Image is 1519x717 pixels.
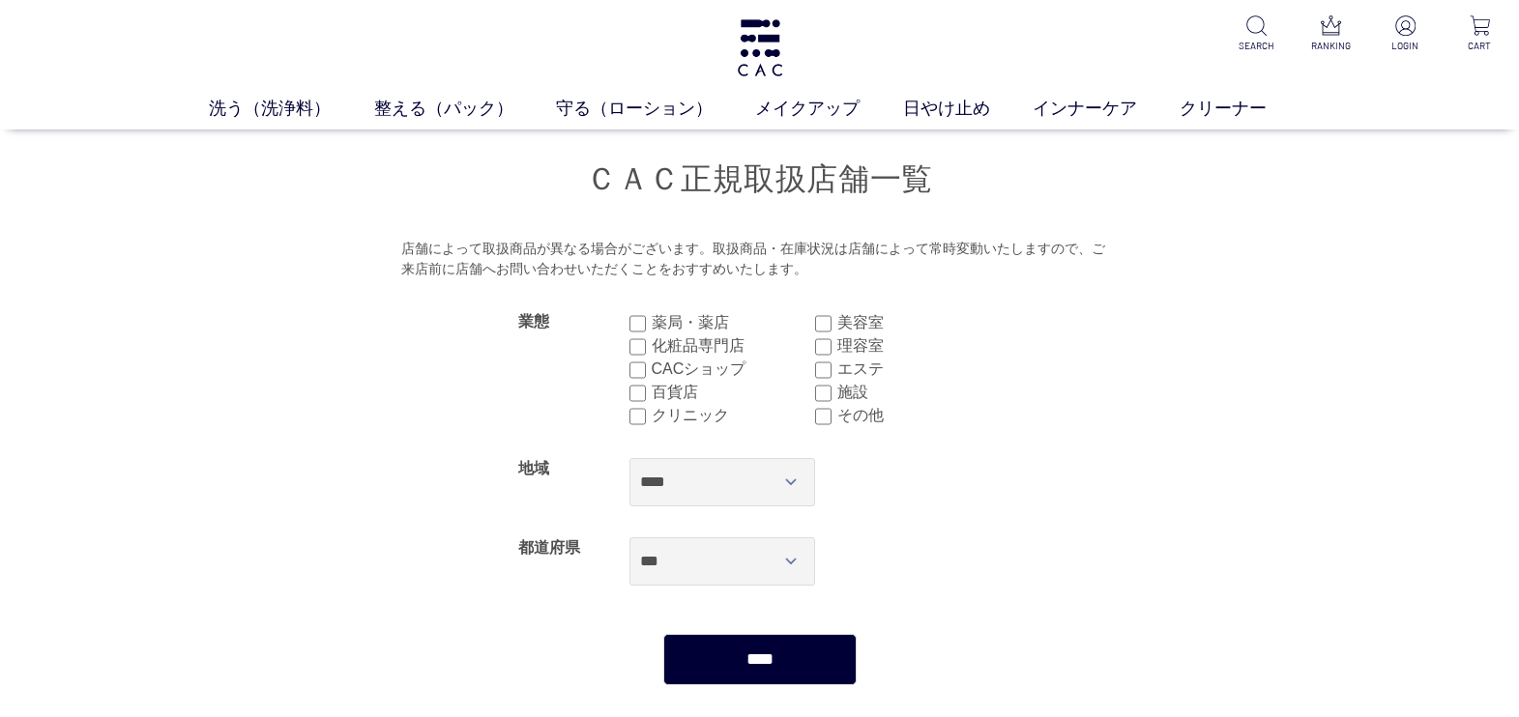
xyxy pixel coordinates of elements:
[1456,15,1504,53] a: CART
[652,311,815,334] label: 薬局・薬店
[837,311,1001,334] label: 美容室
[556,96,755,122] a: 守る（ローション）
[1233,15,1280,53] a: SEARCH
[1033,96,1180,122] a: インナーケア
[903,96,1033,122] a: 日やけ止め
[1180,96,1309,122] a: クリーナー
[374,96,556,122] a: 整える（パック）
[518,539,580,556] label: 都道府県
[735,19,785,76] img: logo
[277,158,1243,200] h1: ＣＡＣ正規取扱店舗一覧
[652,334,815,358] label: 化粧品専門店
[518,460,549,476] label: 地域
[755,96,902,122] a: メイクアップ
[1233,39,1280,53] p: SEARCH
[837,381,1001,404] label: 施設
[1456,39,1504,53] p: CART
[652,358,815,381] label: CACショップ
[837,404,1001,427] label: その他
[518,313,549,330] label: 業態
[1382,39,1429,53] p: LOGIN
[1307,15,1355,53] a: RANKING
[401,239,1118,280] div: 店舗によって取扱商品が異なる場合がございます。取扱商品・在庫状況は店舗によって常時変動いたしますので、ご来店前に店舗へお問い合わせいただくことをおすすめいたします。
[209,96,373,122] a: 洗う（洗浄料）
[1382,15,1429,53] a: LOGIN
[837,358,1001,381] label: エステ
[652,381,815,404] label: 百貨店
[652,404,815,427] label: クリニック
[1307,39,1355,53] p: RANKING
[837,334,1001,358] label: 理容室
